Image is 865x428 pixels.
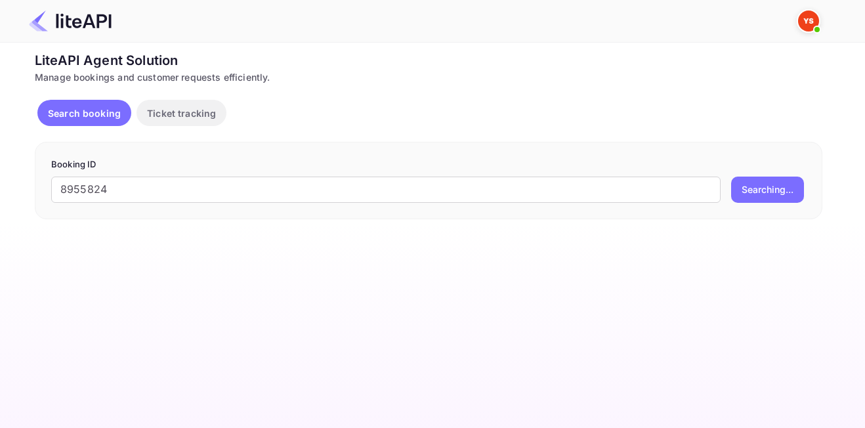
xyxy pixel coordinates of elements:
[51,177,721,203] input: Enter Booking ID (e.g., 63782194)
[798,11,819,32] img: Yandex Support
[48,106,121,120] p: Search booking
[147,106,216,120] p: Ticket tracking
[29,11,112,32] img: LiteAPI Logo
[731,177,804,203] button: Searching...
[35,70,822,84] div: Manage bookings and customer requests efficiently.
[51,158,806,171] p: Booking ID
[35,51,822,70] div: LiteAPI Agent Solution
